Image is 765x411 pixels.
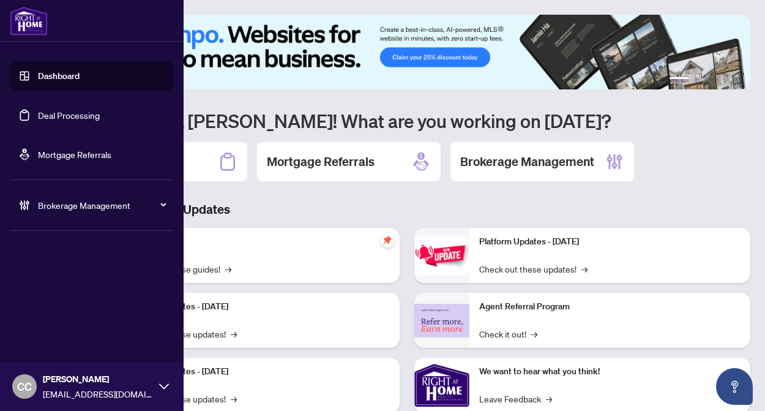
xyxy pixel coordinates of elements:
[479,392,552,405] a: Leave Feedback→
[267,153,375,170] h2: Mortgage Referrals
[38,70,80,81] a: Dashboard
[716,368,753,405] button: Open asap
[38,149,111,160] a: Mortgage Referrals
[380,233,395,247] span: pushpin
[129,300,390,314] p: Platform Updates - [DATE]
[531,327,537,341] span: →
[231,327,237,341] span: →
[479,262,588,276] a: Check out these updates!→
[129,235,390,249] p: Self-Help
[225,262,231,276] span: →
[479,300,741,314] p: Agent Referral Program
[714,77,718,82] button: 4
[479,365,741,379] p: We want to hear what you think!
[733,77,738,82] button: 6
[17,378,32,395] span: CC
[414,236,469,275] img: Platform Updates - June 23, 2025
[129,365,390,379] p: Platform Updates - [DATE]
[38,110,100,121] a: Deal Processing
[43,387,153,401] span: [EMAIL_ADDRESS][DOMAIN_NAME]
[723,77,728,82] button: 5
[546,392,552,405] span: →
[10,6,48,36] img: logo
[704,77,709,82] button: 3
[64,201,750,218] h3: Brokerage & Industry Updates
[231,392,237,405] span: →
[479,235,741,249] p: Platform Updates - [DATE]
[460,153,594,170] h2: Brokerage Management
[694,77,699,82] button: 2
[38,198,165,212] span: Brokerage Management
[581,262,588,276] span: →
[64,109,750,132] h1: Welcome back [PERSON_NAME]! What are you working on [DATE]?
[414,304,469,337] img: Agent Referral Program
[479,327,537,341] a: Check it out!→
[43,372,153,386] span: [PERSON_NAME]
[670,77,689,82] button: 1
[64,15,750,89] img: Slide 0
